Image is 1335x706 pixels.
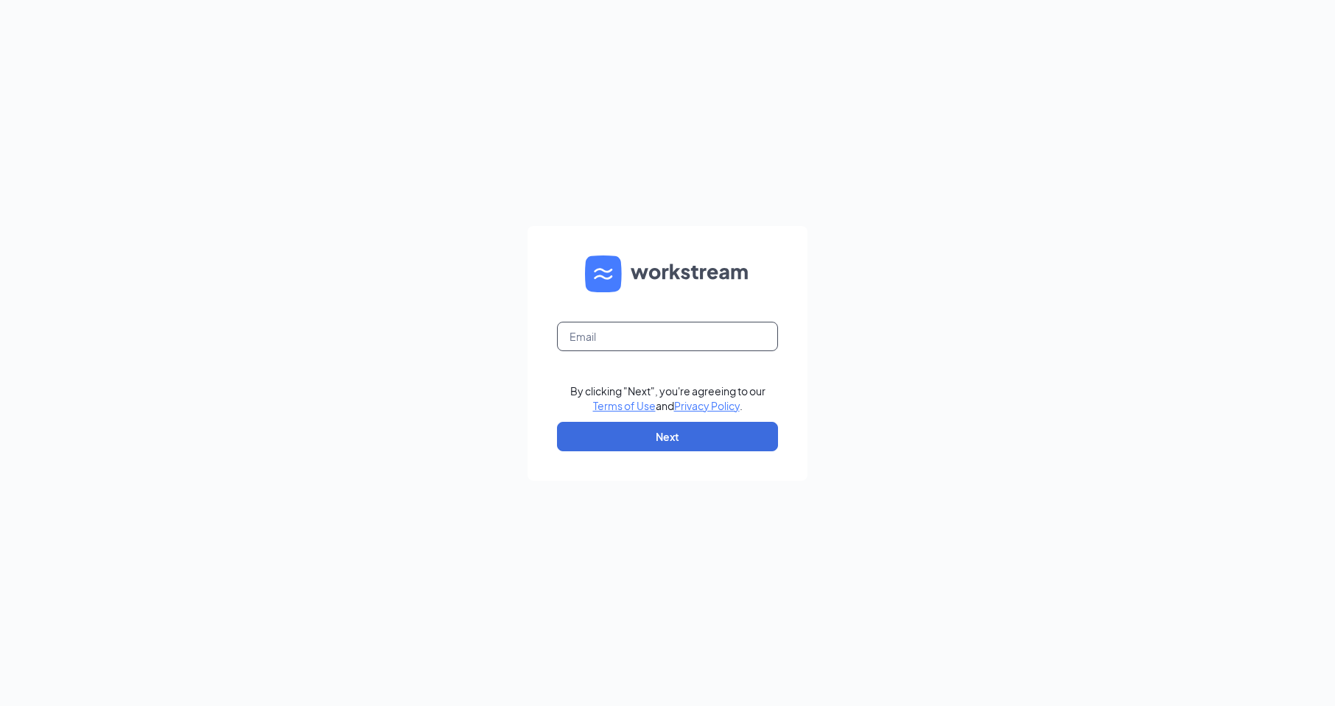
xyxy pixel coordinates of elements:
img: WS logo and Workstream text [585,255,750,292]
a: Terms of Use [593,399,656,412]
button: Next [557,422,778,451]
input: Email [557,322,778,351]
a: Privacy Policy [674,399,740,412]
div: By clicking "Next", you're agreeing to our and . [570,384,765,413]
